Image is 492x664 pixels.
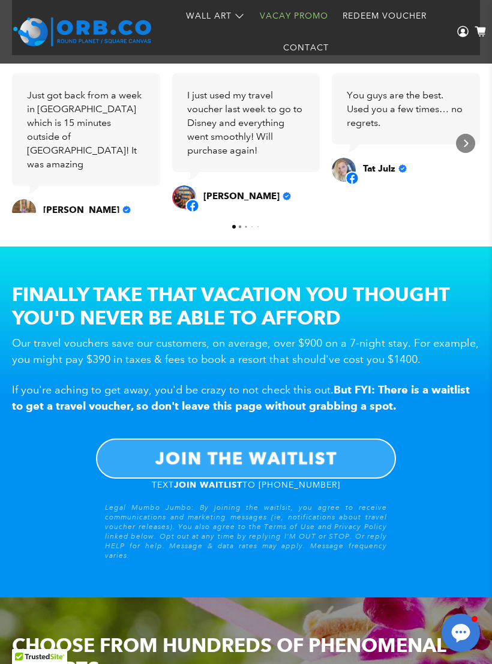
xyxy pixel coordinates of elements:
[363,163,395,174] span: Tat Julz
[12,383,470,413] span: If you're aching to get away, you'd be crazy to not check this out.
[27,89,142,170] span: Just got back from a week in [GEOGRAPHIC_DATA] which is 15 minutes outside of [GEOGRAPHIC_DATA]! ...
[456,134,475,153] div: Next
[283,192,291,200] div: Verified Customer
[43,205,131,215] a: Review by Brittany Paradise
[12,283,480,329] h2: FINALLY TAKE THAT VACATION YOU THOUGHT YOU'D NEVER BE ABLE TO AFFORD
[17,134,36,153] div: Previous
[105,503,387,560] em: Legal Mumbo Jumbo: By joining the waitlsit, you agree to receive communications and marketing mes...
[174,480,242,490] strong: JOIN WAITLIST
[12,199,36,223] img: Brittany Paradise
[347,89,463,128] span: You guys are the best. Used you a few times… no regrets.
[203,191,280,202] span: [PERSON_NAME]
[96,438,396,479] a: JOIN THE WAITLIST
[12,199,36,223] a: View on Facebook
[332,158,356,182] img: Tat Julz
[12,73,480,213] div: Carousel
[152,479,340,490] span: TEXT TO [PHONE_NUMBER]
[12,336,479,366] span: Our travel vouchers save our customers, on average, over $900 on a 7-night stay. For example, you...
[203,191,291,202] a: Review by Jessica Shultz Duran
[122,206,131,214] div: Verified Customer
[172,185,196,209] img: Jessica Shultz Duran
[363,163,407,174] a: Review by Tat Julz
[187,89,302,156] span: I just used my travel voucher last week to go to Disney and everything went smoothly! Will purcha...
[276,32,336,64] a: Contact
[332,158,356,182] a: View on Facebook
[152,479,340,490] a: TEXTJOIN WAITLISTTO [PHONE_NUMBER]
[398,164,407,173] div: Verified Customer
[155,448,337,468] b: JOIN THE WAITLIST
[442,614,480,652] button: Open chat window
[43,205,119,215] span: [PERSON_NAME]
[172,185,196,209] a: View on Facebook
